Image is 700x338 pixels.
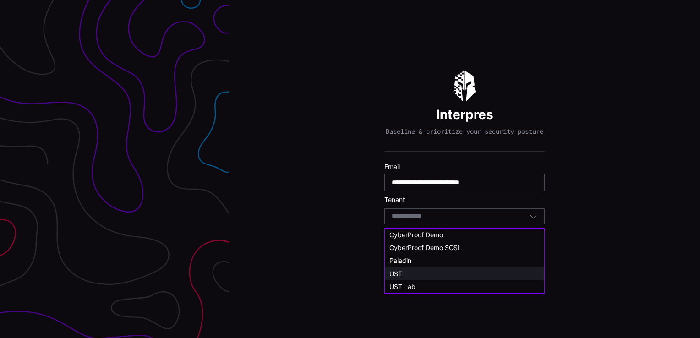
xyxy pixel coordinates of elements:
label: Email [384,163,545,171]
span: CyberProof Demo [389,231,443,239]
label: Tenant [384,196,545,204]
p: Baseline & prioritize your security posture [386,127,543,136]
span: UST [389,270,402,278]
span: CyberProof Demo SGSI [389,244,459,251]
button: Toggle options menu [529,212,537,220]
span: UST Lab [389,283,416,290]
span: Paladin [389,256,411,264]
h1: Interpres [436,106,493,123]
